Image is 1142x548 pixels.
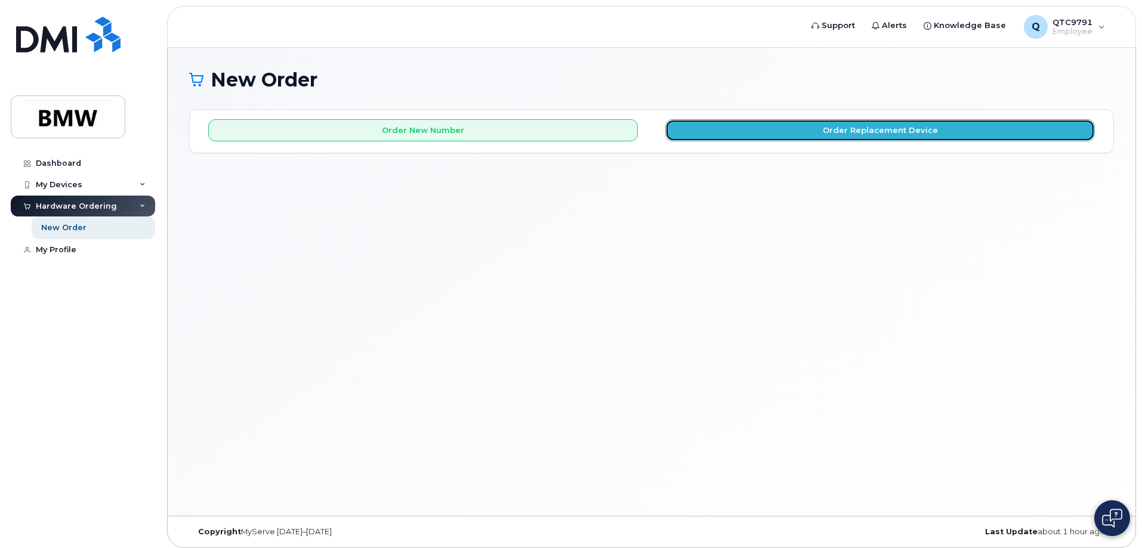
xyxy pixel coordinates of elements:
[189,69,1114,90] h1: New Order
[208,119,638,141] button: Order New Number
[805,527,1114,537] div: about 1 hour ago
[1102,509,1122,528] img: Open chat
[189,527,498,537] div: MyServe [DATE]–[DATE]
[198,527,241,536] strong: Copyright
[985,527,1038,536] strong: Last Update
[665,119,1095,141] button: Order Replacement Device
